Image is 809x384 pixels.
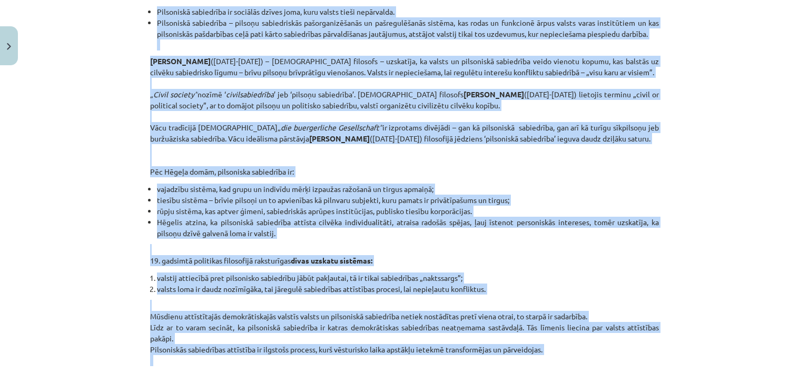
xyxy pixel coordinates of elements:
[150,56,659,177] p: ([DATE]-[DATE]) – [DEMOGRAPHIC_DATA] filosofs – uzskatīja, ka valsts un pilsoniskā sabiedrība vei...
[157,184,659,195] li: vajadzību sistēma, kad grupu un indivīdu mērķi izpaužas ražošanā un tirgus apmaiņā;
[157,272,659,284] li: valstij attiecībā pret pilsonisko sabiedrību jābūt pakļautai, tā ir tikai sabiedrības „naktssargs”;
[226,89,274,99] em: civilsabiedrība
[309,134,370,143] strong: [PERSON_NAME]
[150,56,211,66] strong: [PERSON_NAME]
[157,195,659,206] li: tiesību sistēma – brīvie pilsoņi un to apvienības kā pilnvaru subjekti, kuru pamats ir privātīpaš...
[150,244,659,266] p: 19. gadsimtā politikas filosofijā raksturīgas
[278,123,382,132] em: „die buergerliche Gesellschaft”
[291,256,372,265] strong: divas uzskatu sistēmas:
[157,206,659,217] li: rūpju sistēma, kas aptver ģimeni, sabiedriskās aprūpes institūcijas, publisko tiesību korporācijas.
[157,217,659,239] li: Hēgelis atzina, ka pilsoniskā sabiedrība attīsta cilvēka individualitāti, atraisa radošās spējas,...
[157,6,659,17] li: Pilsoniskā sabiedrība ir sociālās dzīves joma, kuru valsts tieši nepārvalda.
[7,43,11,50] img: icon-close-lesson-0947bae3869378f0d4975bcd49f059093ad1ed9edebbc8119c70593378902aed.svg
[150,89,198,99] em: „Civil society”
[157,17,659,50] li: Pilsoniskā sabiedrība – pilsoņu sabiedriskās pašorganizēšanās un pašregulēšanās sistēma, kas roda...
[463,89,524,99] strong: [PERSON_NAME]
[150,300,659,366] p: Mūsdienu attīstītajās demokrātiskajās valstīs valsts un pilsoniskā sabiedrība netiek nostādītas p...
[157,284,659,295] li: valsts loma ir daudz nozīmīgāka, tai jāregulē sabiedrības attīstības procesi, lai nepieļautu konf...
